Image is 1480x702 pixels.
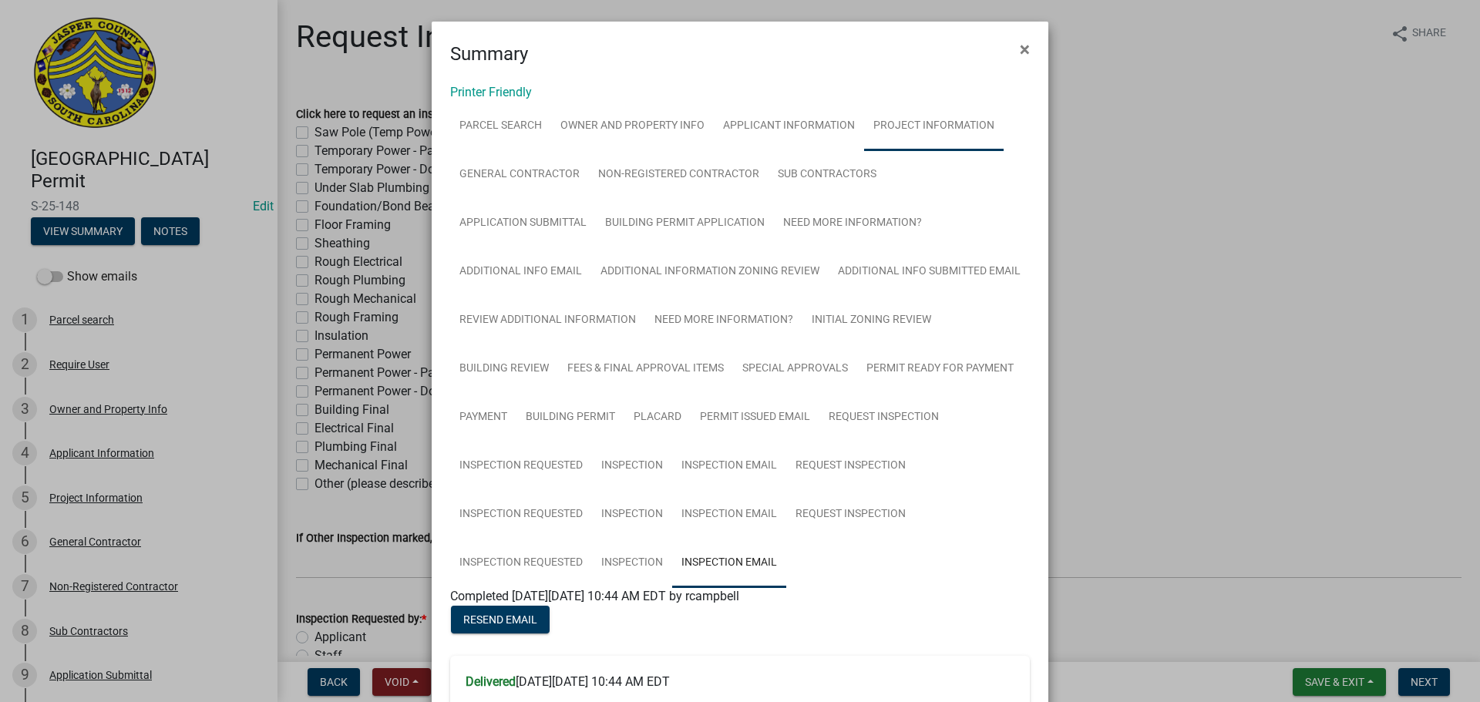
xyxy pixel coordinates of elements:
a: Applicant Information [714,102,864,151]
a: Payment [450,393,516,442]
a: Inspection Requested [450,539,592,588]
h6: [DATE][DATE] 10:44 AM EDT [466,674,1014,689]
a: Application Submittal [450,199,596,248]
button: Resend Email [451,606,550,633]
a: General Contractor [450,150,589,200]
a: Placard [624,393,691,442]
a: Inspection Email [672,490,786,539]
a: Parcel search [450,102,551,151]
a: Additional info email [450,247,591,297]
a: Initial Zoning Review [802,296,940,345]
button: Close [1007,28,1042,71]
a: Inspection [592,539,672,588]
a: Sub Contractors [769,150,886,200]
span: Resend Email [463,613,537,626]
a: Permit Issued Email [691,393,819,442]
a: Inspection Email [672,442,786,491]
a: Owner and Property Info [551,102,714,151]
a: Project Information [864,102,1004,151]
span: × [1020,39,1030,60]
a: Printer Friendly [450,85,532,99]
a: Inspection [592,490,672,539]
a: Permit Ready for Payment [857,344,1023,394]
span: Completed [DATE][DATE] 10:44 AM EDT by rcampbell [450,589,739,603]
a: Request Inspection [786,442,915,491]
a: Additional Info submitted Email [829,247,1030,297]
a: Building Permit [516,393,624,442]
a: Special Approvals [733,344,857,394]
a: Request Inspection [819,393,948,442]
a: Inspection Requested [450,490,592,539]
a: Request Inspection [786,490,915,539]
a: Non-Registered Contractor [589,150,769,200]
a: Inspection [592,442,672,491]
a: Need More Information? [645,296,802,345]
a: Building Review [450,344,558,394]
strong: Delivered [466,674,516,689]
a: Additional Information Zoning Review [591,247,829,297]
a: Building Permit Application [596,199,774,248]
a: Need More Information? [774,199,931,248]
a: Review Additional Information [450,296,645,345]
a: Fees & Final Approval Items [558,344,733,394]
a: Inspection Email [672,539,786,588]
a: Inspection Requested [450,442,592,491]
h4: Summary [450,40,528,68]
